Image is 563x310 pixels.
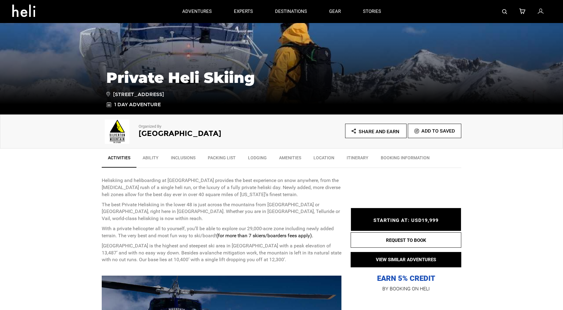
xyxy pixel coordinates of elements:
a: Activities [102,152,136,168]
p: Heliskiing and heliboarding at [GEOGRAPHIC_DATA] provides the best experience on snow anywhere, f... [102,177,341,198]
p: adventures [182,8,212,15]
a: Amenities [273,152,307,167]
span: [STREET_ADDRESS] [106,91,164,98]
button: REQUEST TO BOOK [351,232,461,248]
p: destinations [275,8,307,15]
a: Inclusions [165,152,202,167]
p: [GEOGRAPHIC_DATA] is the highest and steepest ski area in [GEOGRAPHIC_DATA] with a peak elevation... [102,242,341,264]
button: VIEW SIMILAR ADVENTURES [351,252,461,267]
a: BOOKING INFORMATION [375,152,436,167]
img: search-bar-icon.svg [502,9,507,14]
a: Itinerary [341,152,375,167]
strong: (for more than 7 skiers/boarders fees apply). [216,233,313,238]
p: Organized By [139,124,265,130]
a: Packing List [202,152,242,167]
span: STARTING AT: USD19,999 [373,217,439,223]
p: experts [234,8,253,15]
p: EARN 5% CREDIT [351,212,461,283]
h1: Private Heli Skiing [106,69,457,86]
span: Add To Saved [421,128,455,134]
span: Share and Earn [359,129,399,134]
a: Location [307,152,341,167]
p: With a private helicopter all to yourself, you’ll be able to explore our 29,000-acre zone includi... [102,225,341,239]
p: The best Private Heliskiing in the lower 48 is just across the mountains from [GEOGRAPHIC_DATA] o... [102,201,341,223]
img: b3bcc865aaab25ac3536b0227bee0eb5.png [102,119,132,144]
h2: [GEOGRAPHIC_DATA] [139,130,265,138]
span: 1 Day Adventure [114,101,161,108]
a: Ability [136,152,165,167]
a: Lodging [242,152,273,167]
p: BY BOOKING ON HELI [351,285,461,293]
